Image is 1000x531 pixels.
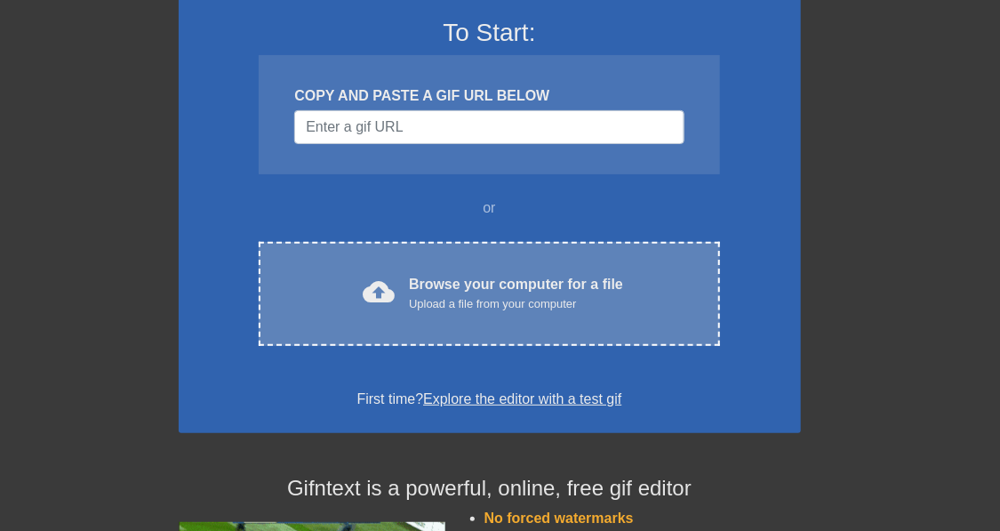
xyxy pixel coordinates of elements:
span: No forced watermarks [484,511,634,526]
a: Explore the editor with a test gif [423,391,621,406]
div: or [225,197,755,219]
div: Browse your computer for a file [409,274,623,313]
h4: Gifntext is a powerful, online, free gif editor [179,476,801,502]
h3: To Start: [202,18,778,48]
input: Username [294,110,684,144]
div: COPY AND PASTE A GIF URL BELOW [294,85,684,107]
span: cloud_upload [363,276,395,308]
div: Upload a file from your computer [409,295,623,313]
div: First time? [202,389,778,410]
